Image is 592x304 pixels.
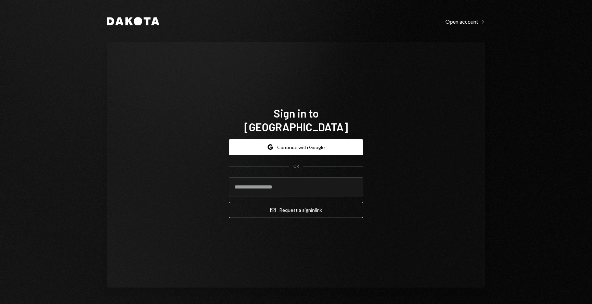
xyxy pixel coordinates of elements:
div: OR [293,163,299,169]
h1: Sign in to [GEOGRAPHIC_DATA] [229,106,363,134]
a: Open account [445,17,485,25]
button: Continue with Google [229,139,363,155]
button: Request a signinlink [229,202,363,218]
div: Open account [445,18,485,25]
keeper-lock: Open Keeper Popup [349,183,358,191]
